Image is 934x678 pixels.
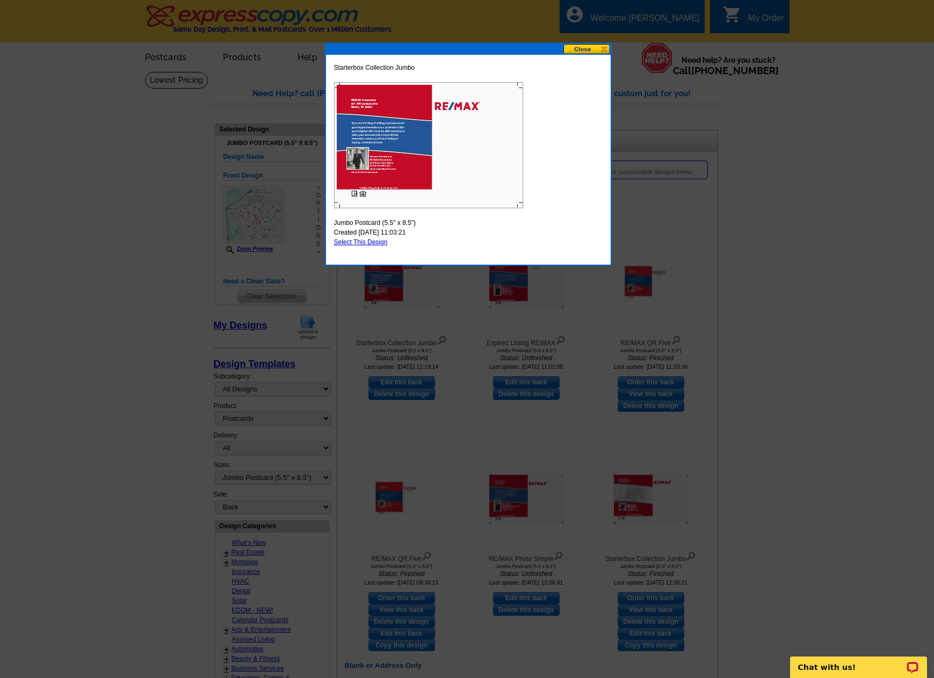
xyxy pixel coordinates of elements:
[334,228,406,237] span: Created [DATE] 11:03:21
[334,63,415,72] span: Starterbox Collection Jumbo
[783,644,934,678] iframe: LiveChat chat widget
[334,238,388,246] a: Select This Design
[334,82,523,208] img: backlargethumbnail.jpg
[334,218,416,228] span: Jumbo Postcard (5.5" x 8.5")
